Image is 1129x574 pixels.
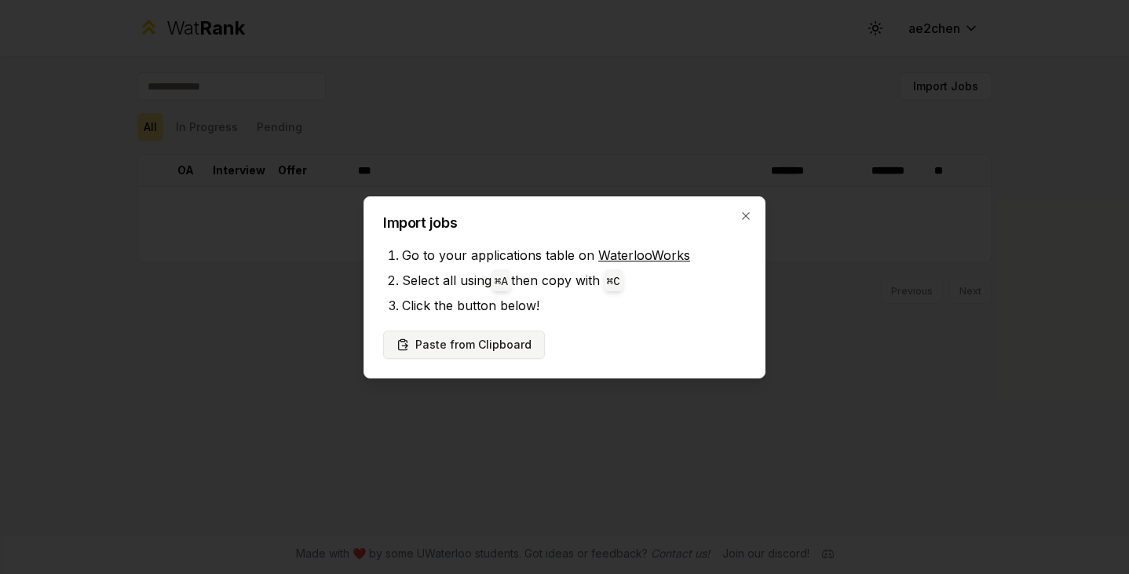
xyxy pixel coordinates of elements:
code: ⌘ C [607,276,620,288]
h2: Import jobs [383,216,746,230]
li: Select all using then copy with [402,268,746,293]
a: WaterlooWorks [598,247,690,263]
li: Click the button below! [402,293,746,318]
li: Go to your applications table on [402,243,746,268]
code: ⌘ A [495,276,508,288]
button: Paste from Clipboard [383,331,545,359]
